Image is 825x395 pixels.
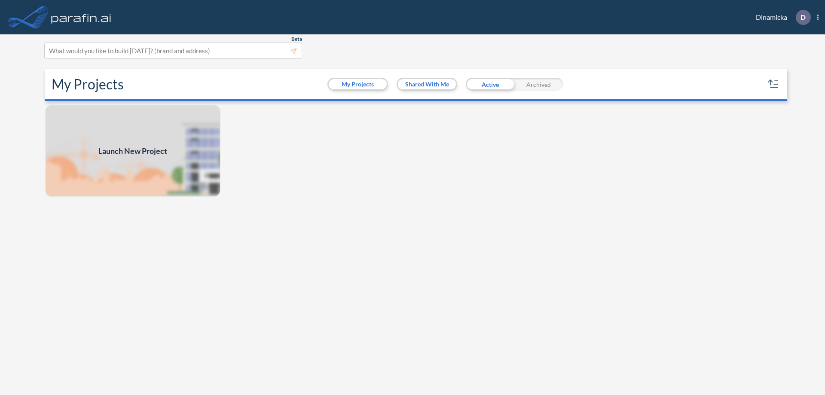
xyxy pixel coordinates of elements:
[801,13,806,21] p: D
[398,79,456,89] button: Shared With Me
[45,104,221,197] a: Launch New Project
[45,104,221,197] img: add
[98,145,167,157] span: Launch New Project
[49,9,113,26] img: logo
[466,78,514,91] div: Active
[329,79,387,89] button: My Projects
[514,78,563,91] div: Archived
[291,36,302,43] span: Beta
[767,77,780,91] button: sort
[52,76,124,92] h2: My Projects
[743,10,819,25] div: Dinamicka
